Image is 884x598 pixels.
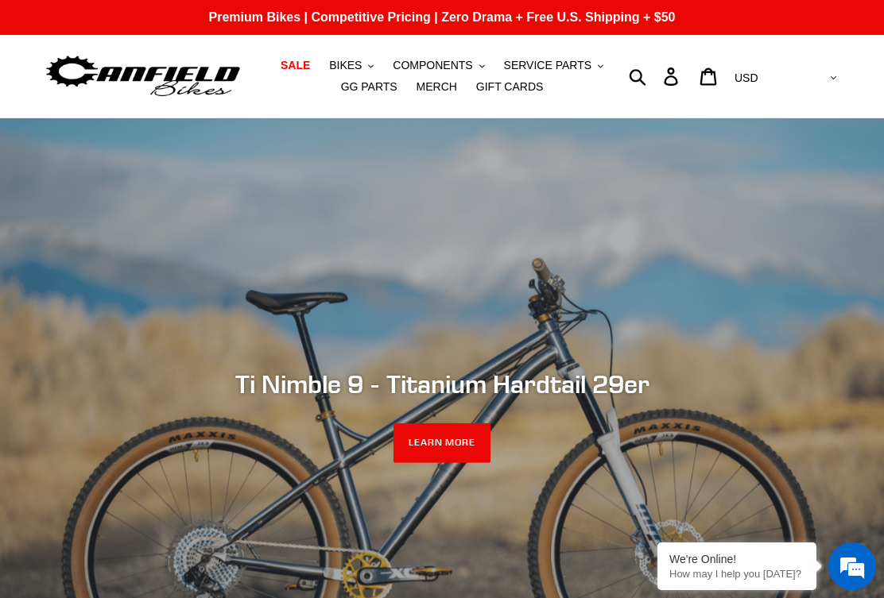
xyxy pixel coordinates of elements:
a: GIFT CARDS [468,76,552,98]
div: We're Online! [669,553,805,565]
a: MERCH [409,76,465,98]
span: GIFT CARDS [476,80,544,94]
span: SERVICE PARTS [504,59,591,72]
button: SERVICE PARTS [496,55,611,76]
span: COMPONENTS [393,59,472,72]
span: BIKES [329,59,362,72]
p: How may I help you today? [669,568,805,580]
a: SALE [273,55,318,76]
span: SALE [281,59,310,72]
span: MERCH [417,80,457,94]
img: Canfield Bikes [44,52,242,102]
a: LEARN MORE [394,423,491,463]
button: COMPONENTS [385,55,492,76]
button: BIKES [321,55,382,76]
span: GG PARTS [341,80,397,94]
h2: Ti Nimble 9 - Titanium Hardtail 29er [44,368,840,399]
a: GG PARTS [333,76,405,98]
